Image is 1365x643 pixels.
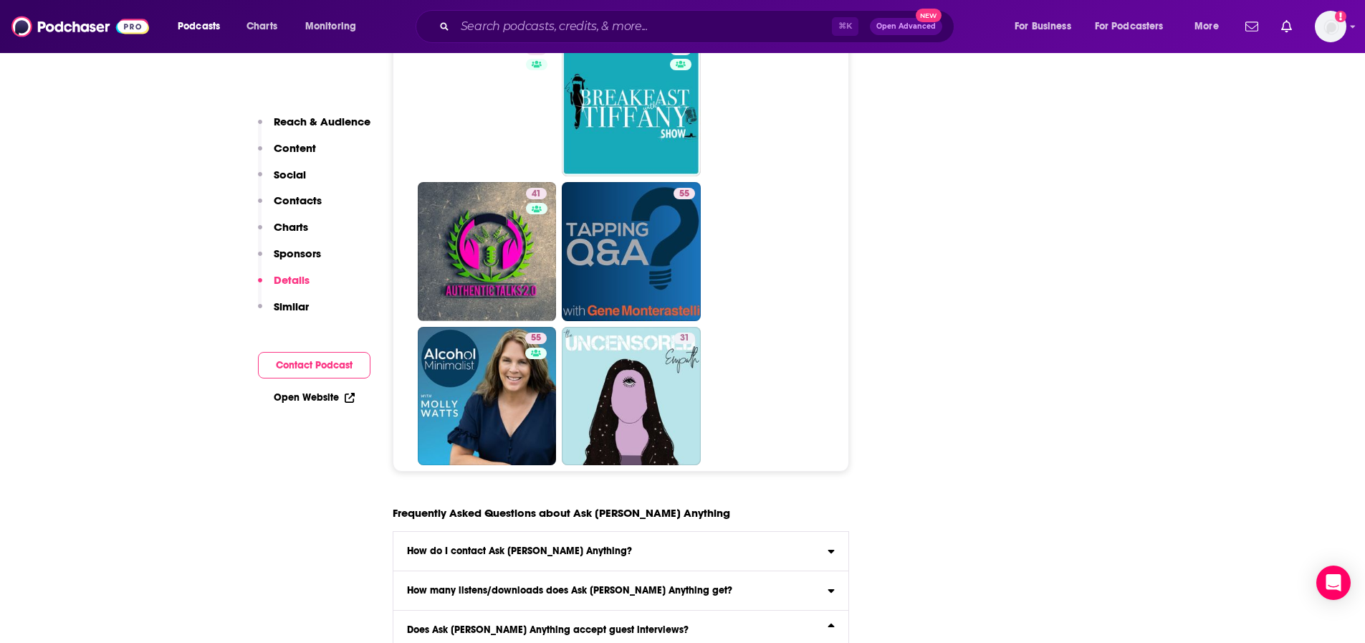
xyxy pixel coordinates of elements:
p: Sponsors [274,247,321,260]
span: 55 [531,331,541,346]
button: Open AdvancedNew [870,18,942,35]
button: open menu [1184,15,1237,38]
a: 30 [562,38,701,177]
div: Search podcasts, credits, & more... [429,10,968,43]
p: Social [274,168,306,181]
a: 30 [670,44,691,55]
a: 55 [562,182,701,321]
a: 55 [525,333,547,344]
span: 55 [679,187,689,201]
p: Details [274,273,310,287]
span: 41 [532,187,541,201]
span: For Business [1015,16,1071,37]
button: open menu [1086,15,1184,38]
h3: Does Ask [PERSON_NAME] Anything accept guest interviews? [407,625,689,635]
a: Show notifications dropdown [1275,14,1298,39]
a: 55 [674,188,695,199]
a: 31 [674,333,695,344]
span: Monitoring [305,16,356,37]
h3: Frequently Asked Questions about Ask [PERSON_NAME] Anything [393,506,730,520]
button: Content [258,141,316,168]
a: 31 [562,327,701,466]
a: Charts [237,15,286,38]
button: Charts [258,220,308,247]
span: For Podcasters [1095,16,1164,37]
a: 51 [526,44,547,55]
button: Social [258,168,306,194]
p: Similar [274,300,309,313]
p: Content [274,141,316,155]
span: ⌘ K [832,17,858,36]
button: Details [258,273,310,300]
a: Show notifications dropdown [1240,14,1264,39]
h3: How many listens/downloads does Ask [PERSON_NAME] Anything get? [407,586,732,596]
button: Sponsors [258,247,321,273]
p: Reach & Audience [274,115,370,128]
a: 55 [418,327,557,466]
button: Reach & Audience [258,115,370,141]
a: 41 [526,188,547,199]
a: 51 [418,38,557,177]
h3: How do I contact Ask [PERSON_NAME] Anything? [407,546,632,556]
button: Contact Podcast [258,352,370,378]
button: Similar [258,300,309,326]
button: Contacts [258,194,322,220]
p: Contacts [274,194,322,207]
span: More [1194,16,1219,37]
a: 41 [418,182,557,321]
span: 31 [680,331,689,346]
button: open menu [295,15,375,38]
span: Open Advanced [876,23,936,30]
img: Podchaser - Follow, Share and Rate Podcasts [11,13,149,40]
a: Open Website [274,391,355,404]
svg: Add a profile image [1335,11,1346,22]
div: Open Intercom Messenger [1316,566,1351,600]
span: Podcasts [178,16,220,37]
button: open menu [168,15,239,38]
img: User Profile [1315,11,1346,42]
span: Charts [246,16,277,37]
input: Search podcasts, credits, & more... [455,15,832,38]
button: open menu [1005,15,1089,38]
p: Charts [274,220,308,234]
span: Logged in as EvolveMKD [1315,11,1346,42]
button: Show profile menu [1315,11,1346,42]
span: New [916,9,942,22]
